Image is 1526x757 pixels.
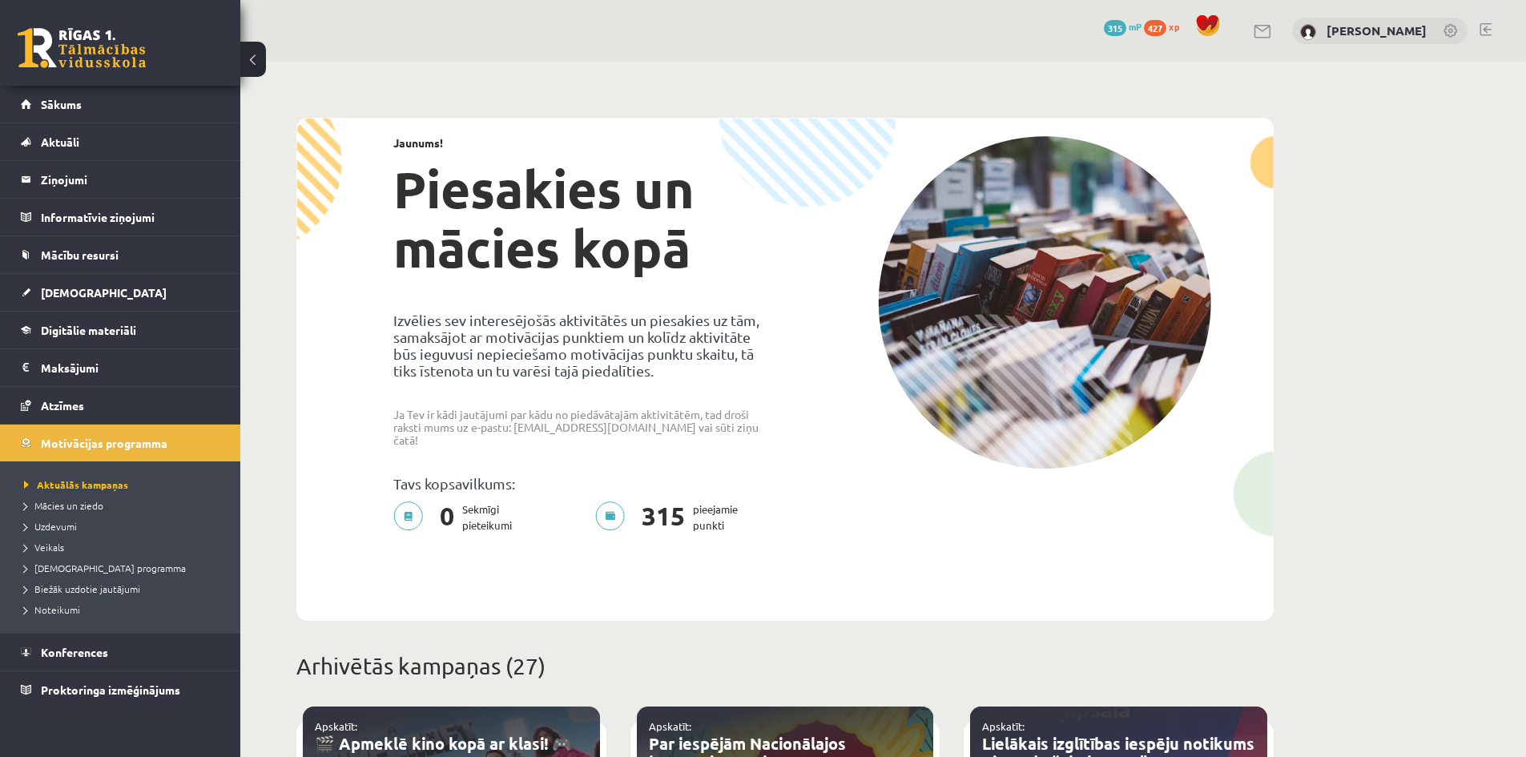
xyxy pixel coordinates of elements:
[393,312,773,379] p: Izvēlies sev interesējošās aktivitātēs un piesakies uz tām, samaksājot ar motivācijas punktiem un...
[41,349,220,386] legend: Maksājumi
[24,561,224,575] a: [DEMOGRAPHIC_DATA] programma
[24,499,103,512] span: Mācies un ziedo
[21,349,220,386] a: Maksājumi
[24,562,186,574] span: [DEMOGRAPHIC_DATA] programma
[432,501,462,534] span: 0
[24,582,140,595] span: Biežāk uzdotie jautājumi
[878,136,1211,469] img: campaign-image-1c4f3b39ab1f89d1fca25a8facaab35ebc8e40cf20aedba61fd73fb4233361ac.png
[41,199,220,236] legend: Informatīvie ziņojumi
[1144,20,1166,36] span: 427
[1129,20,1141,33] span: mP
[41,135,79,149] span: Aktuāli
[1169,20,1179,33] span: xp
[21,425,220,461] a: Motivācijas programma
[1327,22,1427,38] a: [PERSON_NAME]
[41,248,119,262] span: Mācību resursi
[21,123,220,160] a: Aktuāli
[21,312,220,348] a: Digitālie materiāli
[21,236,220,273] a: Mācību resursi
[24,498,224,513] a: Mācies un ziedo
[1300,24,1316,40] img: Alina Ščerbicka
[41,323,136,337] span: Digitālie materiāli
[24,519,224,534] a: Uzdevumi
[393,408,773,446] p: Ja Tev ir kādi jautājumi par kādu no piedāvātajām aktivitātēm, tad droši raksti mums uz e-pastu: ...
[41,161,220,198] legend: Ziņojumi
[41,436,167,450] span: Motivācijas programma
[634,501,693,534] span: 315
[21,274,220,311] a: [DEMOGRAPHIC_DATA]
[21,387,220,424] a: Atzīmes
[24,582,224,596] a: Biežāk uzdotie jautājumi
[393,135,443,150] strong: Jaunums!
[41,97,82,111] span: Sākums
[21,161,220,198] a: Ziņojumi
[595,501,747,534] p: pieejamie punkti
[393,159,773,278] h1: Piesakies un mācies kopā
[21,671,220,708] a: Proktoringa izmēģinājums
[41,285,167,300] span: [DEMOGRAPHIC_DATA]
[315,733,572,754] a: 🎬 Apmeklē kino kopā ar klasi! 🎮
[393,501,521,534] p: Sekmīgi pieteikumi
[41,645,108,659] span: Konferences
[24,540,224,554] a: Veikals
[982,719,1025,733] a: Apskatīt:
[1144,20,1187,33] a: 427 xp
[18,28,146,68] a: Rīgas 1. Tālmācības vidusskola
[41,683,180,697] span: Proktoringa izmēģinājums
[296,650,1274,683] p: Arhivētās kampaņas (27)
[649,719,691,733] a: Apskatīt:
[24,603,80,616] span: Noteikumi
[24,478,128,491] span: Aktuālās kampaņas
[21,199,220,236] a: Informatīvie ziņojumi
[393,475,773,492] p: Tavs kopsavilkums:
[1104,20,1126,36] span: 315
[315,719,357,733] a: Apskatīt:
[41,398,84,413] span: Atzīmes
[21,86,220,123] a: Sākums
[24,477,224,492] a: Aktuālās kampaņas
[24,520,77,533] span: Uzdevumi
[21,634,220,670] a: Konferences
[24,602,224,617] a: Noteikumi
[24,541,64,554] span: Veikals
[1104,20,1141,33] a: 315 mP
